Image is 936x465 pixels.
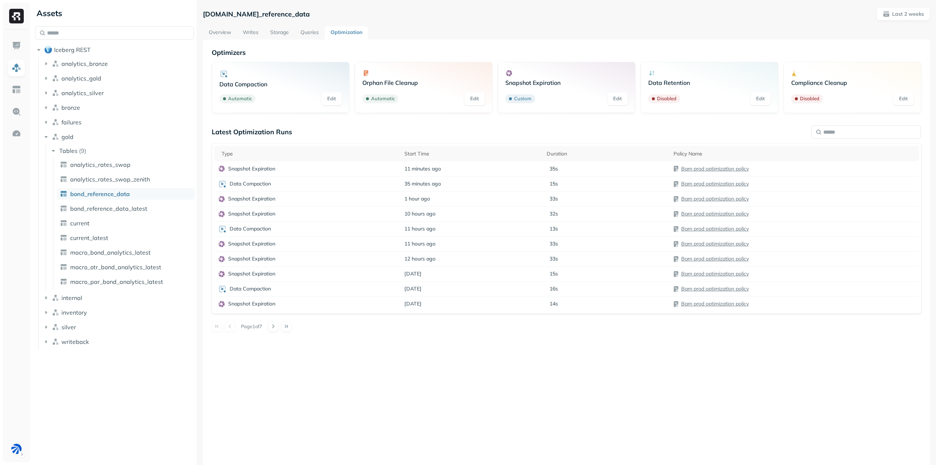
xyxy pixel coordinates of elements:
a: Bam prod optimization policy [681,255,749,262]
span: bond_reference_data_latest [70,205,147,212]
a: current_latest [57,232,195,244]
span: 12 hours ago [404,255,435,262]
p: 14s [550,300,558,307]
button: analytics_silver [42,87,194,99]
a: Optimization [325,26,368,40]
a: Overview [203,26,237,40]
p: Data Compaction [230,225,271,232]
a: Writes [237,26,264,40]
p: 15s [550,180,558,187]
img: namespace [52,338,59,345]
button: bronze [42,102,194,113]
p: Snapshot Expiration [228,300,275,307]
button: silver [42,321,194,333]
button: Tables(9) [50,145,195,157]
p: 33s [550,255,558,262]
p: ( 9 ) [79,147,86,154]
p: Custom [514,95,532,102]
img: namespace [52,119,59,126]
p: Disabled [657,95,676,102]
p: 32s [550,210,558,217]
div: Assets [35,7,194,19]
span: silver [61,323,76,331]
img: table [60,161,67,168]
a: macro_par_bond_analytics_latest [57,276,195,288]
div: Policy Name [673,149,915,158]
p: Automatic [371,95,395,102]
a: Storage [264,26,295,40]
p: Data Compaction [230,180,271,187]
img: Ryft [9,9,24,23]
a: Bam prod optimization policy [681,225,749,232]
img: namespace [52,294,59,301]
a: Bam prod optimization policy [681,195,749,202]
img: Optimization [12,129,21,138]
p: Data Compaction [219,80,342,88]
img: namespace [52,104,59,111]
div: Duration [547,149,666,158]
span: inventory [61,309,87,316]
button: analytics_bronze [42,58,194,70]
a: Bam prod optimization policy [681,210,749,217]
a: Bam prod optimization policy [681,270,749,277]
a: Bam prod optimization policy [681,165,749,172]
a: Edit [893,92,914,105]
span: [DATE] [404,285,422,292]
p: Snapshot Expiration [228,165,275,172]
span: macro_bond_analytics_latest [70,249,151,256]
div: Type [222,149,397,158]
a: Edit [607,92,628,105]
img: BAM [11,444,22,454]
p: Snapshot Expiration [505,79,628,86]
p: Snapshot Expiration [228,210,275,217]
span: macro_otr_bond_analytics_latest [70,263,161,271]
img: table [60,234,67,241]
button: failures [42,116,194,128]
span: [DATE] [404,300,422,307]
p: 35s [550,165,558,172]
p: Snapshot Expiration [228,195,275,202]
span: Tables [59,147,78,154]
span: 11 hours ago [404,240,435,247]
a: Bam prod optimization policy [681,285,749,292]
p: Disabled [800,95,819,102]
img: Assets [12,63,21,72]
a: bond_reference_data_latest [57,203,195,214]
img: table [60,205,67,212]
img: namespace [52,309,59,316]
a: Edit [750,92,771,105]
span: macro_par_bond_analytics_latest [70,278,163,285]
p: Optimizers [212,48,921,57]
img: namespace [52,133,59,140]
p: [DOMAIN_NAME]_reference_data [203,10,310,18]
span: 1 hour ago [404,195,430,202]
span: Iceberg REST [54,46,91,53]
button: inventory [42,307,194,318]
p: Page 1 of 7 [241,323,262,330]
a: macro_otr_bond_analytics_latest [57,261,195,273]
img: table [60,263,67,271]
span: writeback [61,338,89,345]
button: gold [42,131,194,143]
img: root [45,46,52,53]
p: Latest Optimization Runs [212,128,292,136]
p: 33s [550,195,558,202]
span: gold [61,133,73,140]
p: Snapshot Expiration [228,270,275,277]
p: Automatic [228,95,252,102]
span: bond_reference_data [70,190,130,198]
a: bond_reference_data [57,188,195,200]
button: writeback [42,336,194,348]
span: 35 minutes ago [404,180,441,187]
p: Snapshot Expiration [228,240,275,247]
p: 16s [550,285,558,292]
span: 11 minutes ago [404,165,441,172]
img: namespace [52,60,59,67]
div: Start Time [404,149,539,158]
span: analytics_silver [61,89,104,97]
img: Asset Explorer [12,85,21,94]
span: current_latest [70,234,108,241]
span: analytics_bronze [61,60,108,67]
p: Data Compaction [230,285,271,292]
img: namespace [52,75,59,82]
